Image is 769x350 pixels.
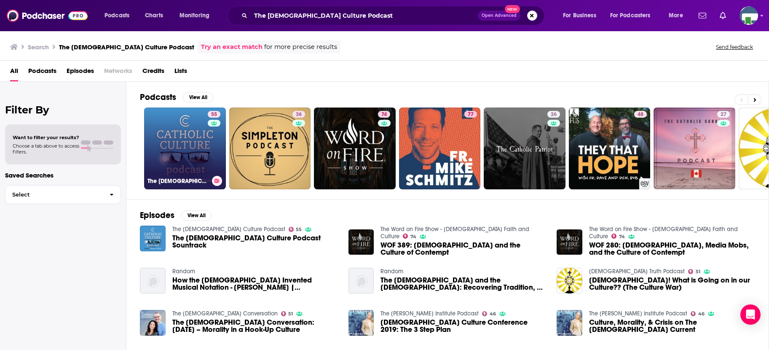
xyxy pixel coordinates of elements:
[605,9,663,22] button: open menu
[464,111,477,118] a: 77
[717,111,730,118] a: 27
[716,8,729,23] a: Show notifications dropdown
[557,310,582,336] a: Culture, Morality, & Crisis on The Catholic Current
[348,229,374,255] img: WOF 389: Catholics and the Culture of Contempt
[380,319,547,333] a: Catholic Culture Conference 2019: The 3 Step Plan
[484,108,565,189] a: 26
[288,312,293,316] span: 51
[67,64,94,81] a: Episodes
[569,108,651,189] a: 48
[104,10,129,22] span: Podcasts
[264,42,337,52] span: for more precise results
[691,311,705,316] a: 46
[140,310,166,336] img: The Catholic Conversation: 2/23/16 – Morality in a Hook-Up Culture
[380,310,479,317] a: The Ruth Institute Podcast
[688,269,700,274] a: 51
[172,226,285,233] a: The Catholic Culture Podcast
[28,64,56,81] a: Podcasts
[140,226,166,251] img: The Catholic Culture Podcast Sountrack
[172,319,338,333] a: The Catholic Conversation: 2/23/16 – Morality in a Hook-Up Culture
[140,268,166,293] img: How the Church Invented Musical Notation - Christopher Page | Catholic Culture Podcast #191
[292,111,305,118] a: 36
[589,242,755,256] span: WOF 280: [DEMOGRAPHIC_DATA], Media Mobs, and the Culture of Contempt
[296,110,302,119] span: 36
[5,192,103,197] span: Select
[468,110,474,119] span: 77
[13,135,79,140] span: Want to filter your results?
[695,8,710,23] a: Show notifications dropdown
[172,277,338,291] a: How the Church Invented Musical Notation - Christopher Page | Catholic Culture Podcast #191
[551,110,557,119] span: 26
[380,319,547,333] span: [DEMOGRAPHIC_DATA] Culture Conference 2019: The 3 Step Plan
[172,268,195,275] a: Random
[172,234,338,249] span: The [DEMOGRAPHIC_DATA] Culture Podcast Sountrack
[144,108,226,189] a: 55The [DEMOGRAPHIC_DATA] Culture Podcast
[378,111,390,118] a: 74
[589,242,755,256] a: WOF 280: Catholics, Media Mobs, and the Culture of Contempt
[589,268,685,275] a: Catholic Truth Podcast
[147,178,209,185] h3: The [DEMOGRAPHIC_DATA] Culture Podcast
[638,110,643,119] span: 48
[610,10,651,22] span: For Podcasters
[172,319,338,333] span: The [DEMOGRAPHIC_DATA] Conversation: [DATE] – Morality in a Hook-Up Culture
[557,268,582,293] a: Catholics! What is Going on in our Culture?? (The Culture War)
[490,312,496,316] span: 46
[380,226,529,240] a: The Word on Fire Show - Catholic Faith and Culture
[172,310,278,317] a: The Catholic Conversation
[663,9,694,22] button: open menu
[140,92,176,102] h2: Podcasts
[740,6,758,25] span: Logged in as KCMedia
[314,108,396,189] a: 74
[5,171,121,179] p: Saved Searches
[208,111,220,118] a: 55
[5,185,121,204] button: Select
[669,10,683,22] span: More
[140,92,213,102] a: PodcastsView All
[59,43,194,51] h3: The [DEMOGRAPHIC_DATA] Culture Podcast
[589,319,755,333] span: Culture, Morality, & Crisis on The [DEMOGRAPHIC_DATA] Current
[482,13,517,18] span: Open Advanced
[251,9,478,22] input: Search podcasts, credits, & more...
[557,9,607,22] button: open menu
[236,6,552,25] div: Search podcasts, credits, & more...
[172,234,338,249] a: The Catholic Culture Podcast Sountrack
[563,10,596,22] span: For Business
[478,11,520,21] button: Open AdvancedNew
[13,143,79,155] span: Choose a tab above to access filters.
[28,43,49,51] h3: Search
[381,110,387,119] span: 74
[410,235,416,239] span: 74
[589,277,755,291] a: Catholics! What is Going on in our Culture?? (The Culture War)
[142,64,164,81] span: Credits
[380,242,547,256] a: WOF 389: Catholics and the Culture of Contempt
[740,6,758,25] img: User Profile
[348,310,374,336] img: Catholic Culture Conference 2019: The 3 Step Plan
[698,312,705,316] span: 46
[547,111,560,118] a: 26
[99,9,140,22] button: open menu
[10,64,18,81] a: All
[139,9,168,22] a: Charts
[348,268,374,293] a: The Church and the Jews: Recovering Tradition, w/ Gideon Lazar | Catholic Culture Podcast #202
[740,6,758,25] button: Show profile menu
[611,234,625,239] a: 74
[557,229,582,255] img: WOF 280: Catholics, Media Mobs, and the Culture of Contempt
[482,311,496,316] a: 46
[281,311,293,316] a: 51
[172,277,338,291] span: How the [DEMOGRAPHIC_DATA] Invented Musical Notation - [PERSON_NAME] | [DEMOGRAPHIC_DATA] Culture...
[145,10,163,22] span: Charts
[140,210,174,221] h2: Episodes
[403,234,416,239] a: 74
[140,210,212,221] a: EpisodesView All
[619,235,625,239] span: 74
[7,8,88,24] img: Podchaser - Follow, Share and Rate Podcasts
